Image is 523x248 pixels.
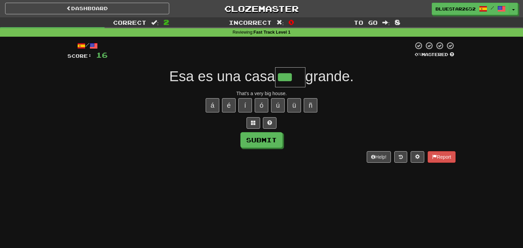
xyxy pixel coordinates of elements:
div: Mastered [413,52,456,58]
button: Submit [240,132,283,148]
span: Correct [113,19,146,26]
a: Clozemaster [179,3,344,15]
button: Single letter hint - you only get 1 per sentence and score half the points! alt+h [263,117,276,129]
div: That's a very big house. [67,90,456,97]
button: Report [428,151,456,163]
span: 0 % [415,52,422,57]
span: Esa es una casa [169,68,275,84]
button: ü [287,98,301,112]
span: To go [354,19,378,26]
span: Score: [67,53,92,59]
span: grande. [305,68,354,84]
strong: Fast Track Level 1 [254,30,291,35]
button: í [238,98,252,112]
span: : [276,20,284,25]
span: : [151,20,159,25]
a: Dashboard [5,3,169,14]
span: BlueStar2652 [435,6,476,12]
span: Incorrect [229,19,272,26]
button: á [206,98,219,112]
button: ñ [304,98,317,112]
span: : [382,20,390,25]
button: Switch sentence to multiple choice alt+p [247,117,260,129]
a: BlueStar2652 / [432,3,509,15]
button: é [222,98,236,112]
button: ó [255,98,268,112]
span: 16 [96,51,108,59]
button: Round history (alt+y) [394,151,407,163]
div: / [67,41,108,50]
button: Help! [367,151,391,163]
span: 8 [395,18,400,26]
button: ú [271,98,285,112]
span: / [491,5,494,10]
span: 2 [163,18,169,26]
span: 0 [288,18,294,26]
